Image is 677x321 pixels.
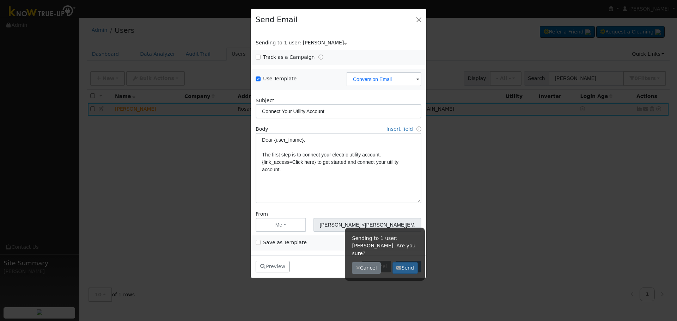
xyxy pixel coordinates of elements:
[256,55,261,60] input: Track as a Campaign
[352,262,381,274] button: Cancel
[252,39,425,47] div: Show users
[256,76,261,81] input: Use Template
[256,125,268,133] label: Body
[263,54,315,61] label: Track as a Campaign
[263,75,297,82] label: Use Template
[263,239,307,246] label: Save as Template
[386,126,413,132] a: Insert field
[256,210,268,218] label: From
[392,262,418,274] button: Send
[416,126,421,132] a: Fields
[256,240,261,245] input: Save as Template
[318,54,323,60] a: Tracking Campaigns
[347,72,421,86] input: Select a Template
[256,14,297,25] h4: Send Email
[256,261,289,273] button: Preview
[256,218,306,232] button: Me
[256,97,274,104] label: Subject
[352,235,418,257] p: Sending to 1 user: [PERSON_NAME]. Are you sure?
